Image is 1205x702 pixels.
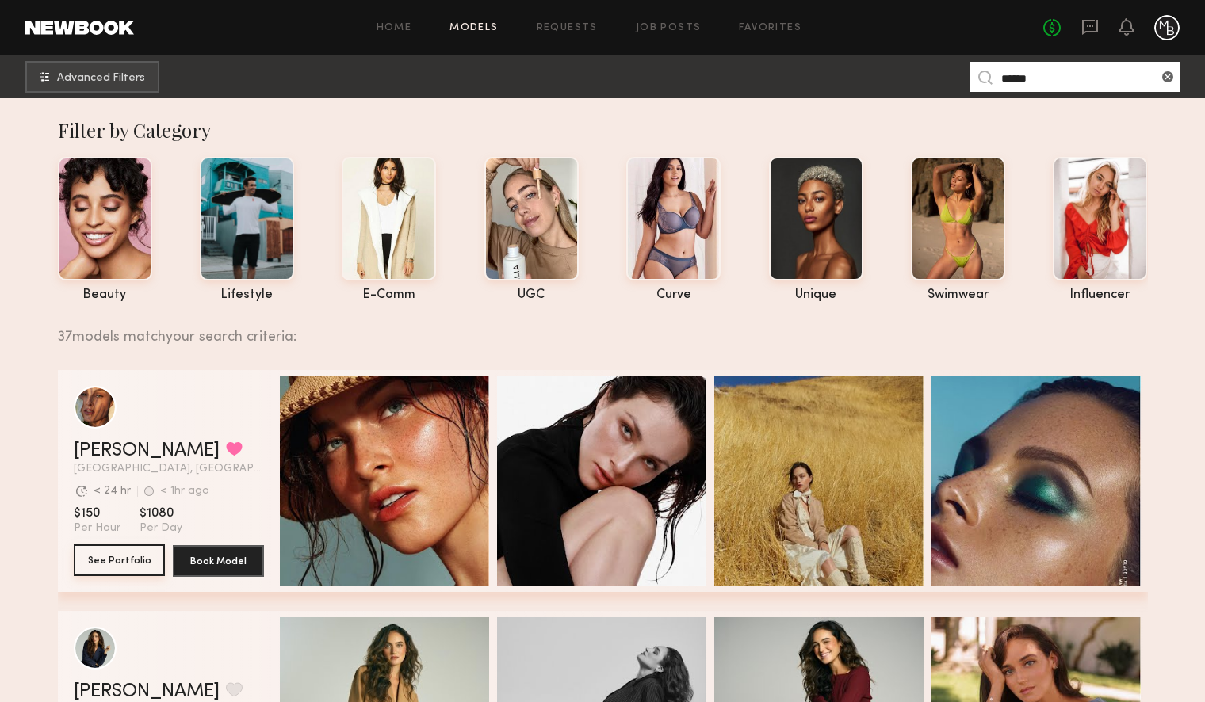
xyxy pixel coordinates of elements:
a: Favorites [739,23,801,33]
a: [PERSON_NAME] [74,682,220,701]
div: swimwear [911,288,1005,302]
a: Requests [537,23,598,33]
div: curve [626,288,721,302]
div: 37 models match your search criteria: [58,311,1135,345]
div: influencer [1053,288,1147,302]
div: Filter by Category [58,117,1148,143]
span: [GEOGRAPHIC_DATA], [GEOGRAPHIC_DATA] [74,464,264,475]
a: Job Posts [636,23,702,33]
button: See Portfolio [74,544,165,576]
div: < 1hr ago [160,486,209,497]
a: [PERSON_NAME] [74,441,220,460]
div: lifestyle [200,288,294,302]
div: unique [769,288,863,302]
span: Advanced Filters [57,73,145,84]
button: Advanced Filters [25,61,159,93]
div: beauty [58,288,152,302]
button: Book Model [173,545,264,577]
div: e-comm [342,288,436,302]
span: Per Day [140,521,182,536]
a: See Portfolio [74,545,165,577]
span: Per Hour [74,521,120,536]
span: $1080 [140,506,182,521]
div: < 24 hr [94,486,131,497]
a: Home [377,23,412,33]
a: Models [449,23,498,33]
span: $150 [74,506,120,521]
div: UGC [484,288,579,302]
